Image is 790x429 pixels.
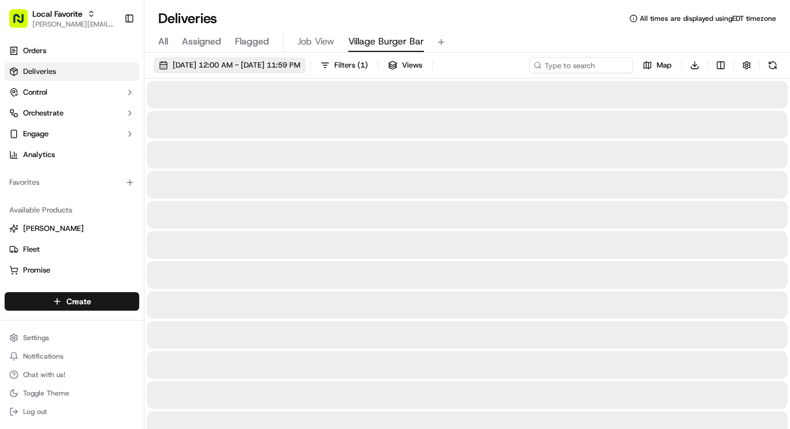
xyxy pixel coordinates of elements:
[5,367,139,383] button: Chat with us!
[32,20,115,29] button: [PERSON_NAME][EMAIL_ADDRESS][PERSON_NAME][DOMAIN_NAME]
[297,35,334,49] span: Job View
[5,83,139,102] button: Control
[402,60,422,70] span: Views
[12,169,21,178] div: 📗
[5,42,139,60] a: Orders
[5,62,139,81] a: Deliveries
[357,60,368,70] span: ( 1 )
[23,389,69,398] span: Toggle Theme
[5,292,139,311] button: Create
[23,244,40,255] span: Fleet
[5,261,139,279] button: Promise
[23,46,46,56] span: Orders
[5,104,139,122] button: Orchestrate
[5,240,139,259] button: Fleet
[173,60,300,70] span: [DATE] 12:00 AM - [DATE] 11:59 PM
[23,108,64,118] span: Orchestrate
[9,223,135,234] a: [PERSON_NAME]
[23,66,56,77] span: Deliveries
[12,46,210,65] p: Welcome 👋
[5,219,139,238] button: [PERSON_NAME]
[154,57,305,73] button: [DATE] 12:00 AM - [DATE] 11:59 PM
[93,163,190,184] a: 💻API Documentation
[182,35,221,49] span: Assigned
[158,35,168,49] span: All
[5,173,139,192] div: Favorites
[5,201,139,219] div: Available Products
[5,146,139,164] a: Analytics
[23,407,47,416] span: Log out
[23,333,49,342] span: Settings
[5,385,139,401] button: Toggle Theme
[115,196,140,204] span: Pylon
[315,57,373,73] button: Filters(1)
[23,129,49,139] span: Engage
[66,296,91,307] span: Create
[529,57,633,73] input: Type to search
[158,9,217,28] h1: Deliveries
[39,122,146,131] div: We're available if you need us!
[383,57,427,73] button: Views
[334,60,368,70] span: Filters
[23,167,88,179] span: Knowledge Base
[109,167,185,179] span: API Documentation
[348,35,424,49] span: Village Burger Bar
[235,35,269,49] span: Flagged
[23,150,55,160] span: Analytics
[23,87,47,98] span: Control
[640,14,776,23] span: All times are displayed using EDT timezone
[5,404,139,420] button: Log out
[5,330,139,346] button: Settings
[7,163,93,184] a: 📗Knowledge Base
[657,60,672,70] span: Map
[5,125,139,143] button: Engage
[5,348,139,364] button: Notifications
[98,169,107,178] div: 💻
[5,5,120,32] button: Local Favorite[PERSON_NAME][EMAIL_ADDRESS][PERSON_NAME][DOMAIN_NAME]
[81,195,140,204] a: Powered byPylon
[12,110,32,131] img: 1736555255976-a54dd68f-1ca7-489b-9aae-adbdc363a1c4
[638,57,677,73] button: Map
[9,265,135,275] a: Promise
[30,74,208,87] input: Got a question? Start typing here...
[23,370,65,379] span: Chat with us!
[9,244,135,255] a: Fleet
[23,223,84,234] span: [PERSON_NAME]
[12,12,35,35] img: Nash
[23,352,64,361] span: Notifications
[32,8,83,20] button: Local Favorite
[39,110,189,122] div: Start new chat
[23,265,50,275] span: Promise
[196,114,210,128] button: Start new chat
[765,57,781,73] button: Refresh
